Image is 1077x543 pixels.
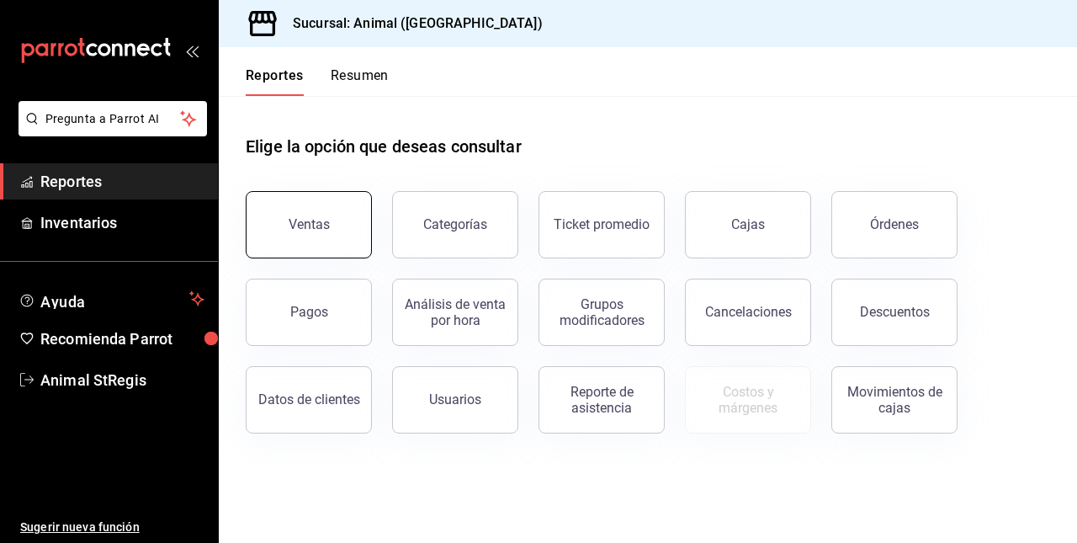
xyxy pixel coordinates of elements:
[554,216,650,232] div: Ticket promedio
[392,191,518,258] button: Categorías
[40,369,204,391] span: Animal StRegis
[40,211,204,234] span: Inventarios
[290,304,328,320] div: Pagos
[870,216,919,232] div: Órdenes
[831,366,958,434] button: Movimientos de cajas
[40,289,183,309] span: Ayuda
[258,391,360,407] div: Datos de clientes
[685,366,811,434] button: Contrata inventarios para ver este reporte
[685,191,811,258] a: Cajas
[731,215,766,235] div: Cajas
[423,216,487,232] div: Categorías
[289,216,330,232] div: Ventas
[403,296,507,328] div: Análisis de venta por hora
[429,391,481,407] div: Usuarios
[392,366,518,434] button: Usuarios
[246,191,372,258] button: Ventas
[12,122,207,140] a: Pregunta a Parrot AI
[20,519,204,536] span: Sugerir nueva función
[331,67,389,96] button: Resumen
[831,279,958,346] button: Descuentos
[685,279,811,346] button: Cancelaciones
[185,44,199,57] button: open_drawer_menu
[538,366,665,434] button: Reporte de asistencia
[538,191,665,258] button: Ticket promedio
[246,67,304,96] button: Reportes
[538,279,665,346] button: Grupos modificadores
[19,101,207,136] button: Pregunta a Parrot AI
[860,304,930,320] div: Descuentos
[40,327,204,350] span: Recomienda Parrot
[246,67,389,96] div: navigation tabs
[45,110,181,128] span: Pregunta a Parrot AI
[279,13,543,34] h3: Sucursal: Animal ([GEOGRAPHIC_DATA])
[696,384,800,416] div: Costos y márgenes
[40,170,204,193] span: Reportes
[549,296,654,328] div: Grupos modificadores
[705,304,792,320] div: Cancelaciones
[246,279,372,346] button: Pagos
[842,384,947,416] div: Movimientos de cajas
[549,384,654,416] div: Reporte de asistencia
[246,134,522,159] h1: Elige la opción que deseas consultar
[392,279,518,346] button: Análisis de venta por hora
[246,366,372,434] button: Datos de clientes
[831,191,958,258] button: Órdenes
